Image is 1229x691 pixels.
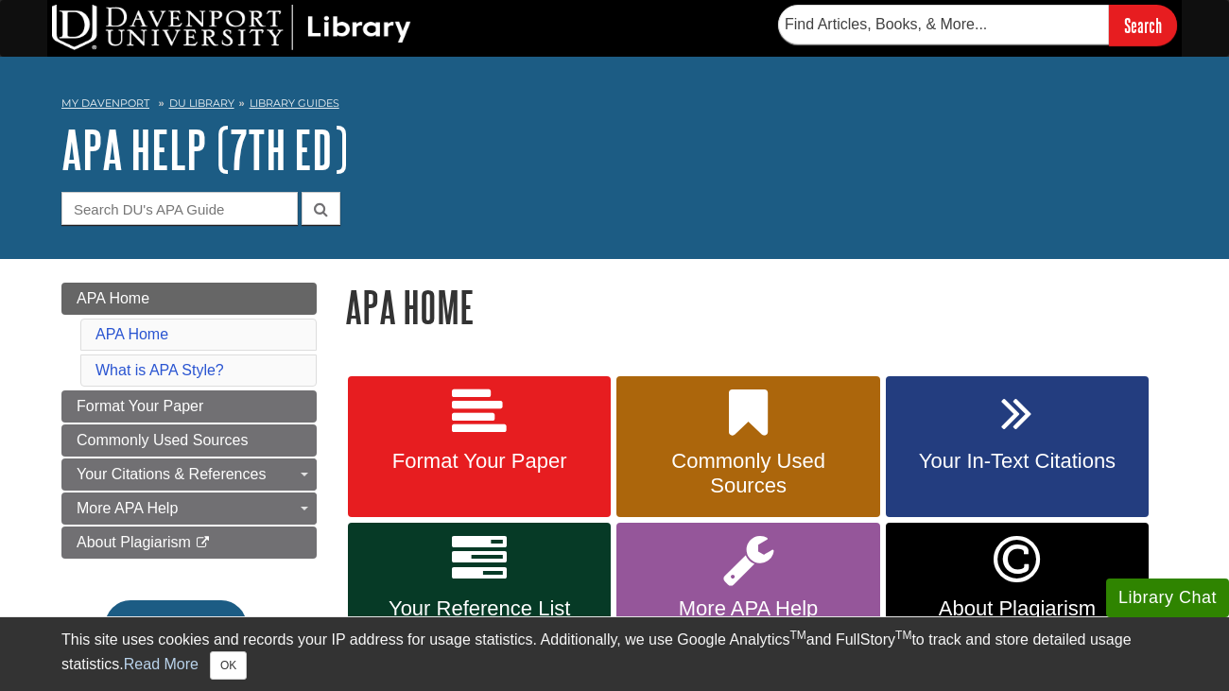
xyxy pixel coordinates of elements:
[77,398,203,414] span: Format Your Paper
[616,376,879,518] a: Commonly Used Sources
[77,432,248,448] span: Commonly Used Sources
[778,5,1177,45] form: Searches DU Library's articles, books, and more
[345,283,1168,331] h1: APA Home
[61,629,1168,680] div: This site uses cookies and records your IP address for usage statistics. Additionally, we use Goo...
[900,449,1134,474] span: Your In-Text Citations
[169,96,234,110] a: DU Library
[61,527,317,559] a: About Plagiarism
[616,523,879,667] a: More APA Help
[1106,579,1229,617] button: Library Chat
[105,600,246,651] button: En español
[52,5,411,50] img: DU Library
[61,492,317,525] a: More APA Help
[789,629,805,642] sup: TM
[61,91,1168,121] nav: breadcrumb
[778,5,1109,44] input: Find Articles, Books, & More...
[886,376,1149,518] a: Your In-Text Citations
[61,390,317,423] a: Format Your Paper
[77,534,191,550] span: About Plagiarism
[61,120,348,179] a: APA Help (7th Ed)
[61,95,149,112] a: My Davenport
[77,290,149,306] span: APA Home
[900,596,1134,621] span: About Plagiarism
[250,96,339,110] a: Library Guides
[631,449,865,498] span: Commonly Used Sources
[61,283,317,683] div: Guide Page Menu
[210,651,247,680] button: Close
[362,596,597,621] span: Your Reference List
[95,362,224,378] a: What is APA Style?
[61,192,298,225] input: Search DU's APA Guide
[631,596,865,621] span: More APA Help
[362,449,597,474] span: Format Your Paper
[77,466,266,482] span: Your Citations & References
[348,376,611,518] a: Format Your Paper
[1109,5,1177,45] input: Search
[61,283,317,315] a: APA Home
[195,537,211,549] i: This link opens in a new window
[77,500,178,516] span: More APA Help
[124,656,199,672] a: Read More
[886,523,1149,667] a: Link opens in new window
[95,326,168,342] a: APA Home
[61,458,317,491] a: Your Citations & References
[895,629,911,642] sup: TM
[61,424,317,457] a: Commonly Used Sources
[348,523,611,667] a: Your Reference List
